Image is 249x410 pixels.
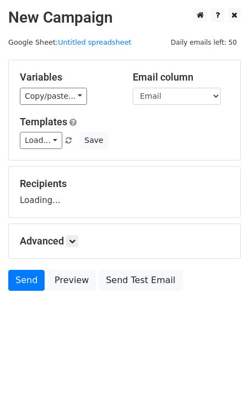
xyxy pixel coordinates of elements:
[133,71,229,83] h5: Email column
[167,38,241,46] a: Daily emails left: 50
[79,132,108,149] button: Save
[167,36,241,49] span: Daily emails left: 50
[20,88,87,105] a: Copy/paste...
[20,132,62,149] a: Load...
[47,270,96,291] a: Preview
[20,178,229,206] div: Loading...
[99,270,182,291] a: Send Test Email
[20,71,116,83] h5: Variables
[8,38,132,46] small: Google Sheet:
[20,116,67,127] a: Templates
[8,8,241,27] h2: New Campaign
[8,270,45,291] a: Send
[20,235,229,247] h5: Advanced
[20,178,229,190] h5: Recipients
[58,38,131,46] a: Untitled spreadsheet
